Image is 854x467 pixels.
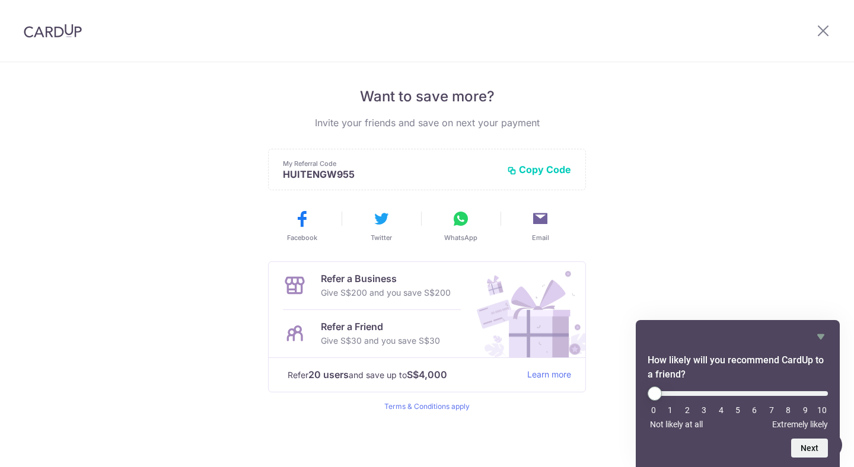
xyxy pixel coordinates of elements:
button: Next question [791,439,828,458]
p: Refer and save up to [288,367,518,382]
li: 9 [799,405,811,415]
span: Not likely at all [650,420,703,429]
li: 7 [766,405,777,415]
button: WhatsApp [426,209,496,242]
p: My Referral Code [283,159,498,168]
li: 8 [782,405,794,415]
button: Twitter [346,209,416,242]
button: Copy Code [507,164,571,175]
span: WhatsApp [444,233,477,242]
p: HUITENGW955 [283,168,498,180]
span: Extremely likely [772,420,828,429]
li: 2 [681,405,693,415]
p: Refer a Business [321,271,451,286]
span: Help [27,8,52,19]
a: Terms & Conditions apply [384,402,470,411]
strong: S$4,000 [407,367,447,382]
strong: 20 users [308,367,349,382]
li: 3 [698,405,710,415]
button: Facebook [267,209,337,242]
span: Facebook [287,233,317,242]
p: Refer a Friend [321,319,440,334]
li: 5 [732,405,744,415]
li: 10 [816,405,828,415]
li: 1 [664,405,676,415]
div: How likely will you recommend CardUp to a friend? Select an option from 0 to 10, with 0 being Not... [648,386,828,429]
span: Twitter [371,233,392,242]
p: Give S$30 and you save S$30 [321,334,440,348]
h2: How likely will you recommend CardUp to a friend? Select an option from 0 to 10, with 0 being Not... [648,353,828,382]
a: Learn more [527,367,571,382]
p: Invite your friends and save on next your payment [268,116,586,130]
img: CardUp [24,24,82,38]
button: Email [505,209,575,242]
img: Refer [466,262,585,357]
span: Email [532,233,549,242]
button: Hide survey [814,330,828,344]
li: 0 [648,405,659,415]
li: 4 [715,405,727,415]
p: Give S$200 and you save S$200 [321,286,451,300]
div: How likely will you recommend CardUp to a friend? Select an option from 0 to 10, with 0 being Not... [648,330,828,458]
p: Want to save more? [268,87,586,106]
li: 6 [748,405,760,415]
